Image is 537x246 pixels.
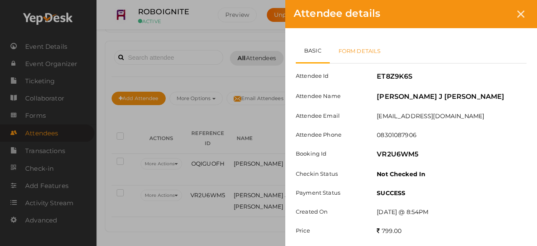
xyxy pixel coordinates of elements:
label: Attendee Email [289,112,370,120]
label: ET8Z9K6S [377,72,412,82]
label: Attendee Phone [289,131,370,139]
span: Attendee details [294,7,380,19]
label: Checkin Status [289,170,370,178]
label: [EMAIL_ADDRESS][DOMAIN_NAME] [377,112,484,120]
div: 799.00 [370,227,533,235]
a: Basic [296,39,330,63]
label: Booking Id [289,150,370,158]
label: Created On [289,208,370,216]
label: Attendee Name [289,92,370,100]
label: [PERSON_NAME] J [PERSON_NAME] [377,92,504,102]
label: VR2U6WM5 [377,150,418,159]
a: Form Details [330,39,390,63]
b: SUCCESS [377,189,405,197]
label: Attendee Id [289,72,370,80]
label: Price [289,227,370,235]
label: 08301087906 [377,131,417,139]
label: Payment Status [289,189,370,197]
b: Not Checked In [377,170,425,178]
label: [DATE] @ 8:54PM [377,208,428,216]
